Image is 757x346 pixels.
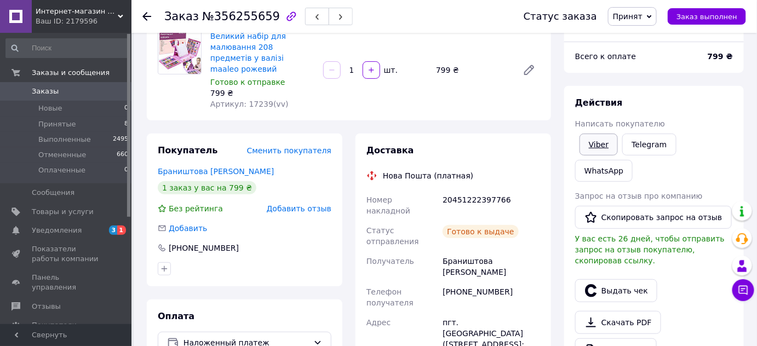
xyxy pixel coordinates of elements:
a: Telegram [622,134,676,155]
span: Покупатели [32,320,77,330]
a: Viber [580,134,618,155]
span: Адрес [366,318,391,327]
span: Добавить [169,224,207,233]
span: Доставка [366,145,414,155]
div: 20451222397766 [440,190,542,221]
span: Добавить отзыв [267,204,331,213]
span: Показатели работы компании [32,244,101,264]
span: 8 [124,119,128,129]
a: WhatsApp [575,160,633,182]
button: Чат с покупателем [732,279,754,301]
div: 799 ₴ [432,62,514,78]
span: Оплата [158,311,194,321]
span: Сообщения [32,188,74,198]
span: Написать покупателю [575,119,665,128]
span: Заказы [32,86,59,96]
div: Готово к выдаче [443,225,518,238]
b: 799 ₴ [708,52,733,61]
span: Сменить покупателя [247,146,331,155]
div: [PHONE_NUMBER] [440,282,542,313]
div: Статус заказа [524,11,597,22]
div: 799 ₴ [210,88,314,99]
span: Получатель [366,257,414,266]
span: Отмененные [38,150,86,160]
span: Номер накладной [366,195,410,215]
span: Уведомления [32,226,82,235]
span: Запрос на отзыв про компанию [575,192,703,200]
span: 1 [117,226,126,235]
span: Артикул: 17239(vv) [210,100,289,108]
a: Редактировать [518,59,540,81]
a: Скачать PDF [575,311,661,334]
button: Заказ выполнен [668,8,746,25]
div: 1 заказ у вас на 799 ₴ [158,181,256,194]
span: Интернет-магазин "Vse Sobi" [36,7,118,16]
span: 3 [109,226,118,235]
span: Всего к оплате [575,52,636,61]
span: Отзывы [32,302,61,312]
div: Ваш ID: 2179596 [36,16,131,26]
div: Браништова [PERSON_NAME] [440,251,542,282]
div: [PHONE_NUMBER] [168,243,240,253]
span: Телефон получателя [366,287,414,307]
span: У вас есть 26 дней, чтобы отправить запрос на отзыв покупателю, скопировав ссылку. [575,234,725,265]
span: №356255659 [202,10,280,23]
div: шт. [381,65,399,76]
span: Действия [575,97,623,108]
a: Браништова [PERSON_NAME] [158,167,274,176]
button: Скопировать запрос на отзыв [575,206,732,229]
span: Готово к отправке [210,78,285,86]
span: Принятые [38,119,76,129]
span: Статус отправления [366,226,419,246]
span: 2495 [113,135,128,145]
span: Принят [613,12,643,21]
span: 0 [124,165,128,175]
span: Заказ выполнен [676,13,737,21]
span: Оплаченные [38,165,85,175]
button: Выдать чек [575,279,657,302]
span: Покупатель [158,145,217,155]
div: Вернуться назад [142,11,151,22]
span: 0 [124,103,128,113]
span: 660 [117,150,128,160]
span: Новые [38,103,62,113]
span: Товары и услуги [32,207,94,217]
span: Заказы и сообщения [32,68,110,78]
span: Заказ [164,10,199,23]
a: Великий набір для малювання 208 предметів у валізі maaleo рожевий [210,32,286,73]
input: Поиск [5,38,129,58]
span: Панель управления [32,273,101,292]
div: Нова Пошта (платная) [380,170,476,181]
img: Великий набір для малювання 208 предметів у валізі maaleo рожевий [158,31,201,74]
span: Без рейтинга [169,204,223,213]
span: Выполненные [38,135,91,145]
